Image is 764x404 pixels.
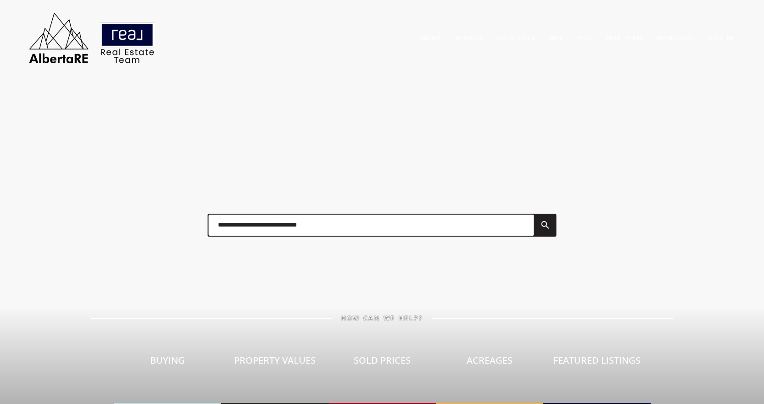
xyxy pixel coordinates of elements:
a: Acreages [436,322,543,404]
a: Sell [577,33,592,42]
a: Featured Listings [543,322,651,404]
a: Buying [114,322,221,404]
a: Property Values [221,322,329,404]
a: Home [421,33,442,42]
span: Sold Prices [354,354,411,366]
a: Our Team [606,33,643,42]
a: Log In [710,33,734,42]
a: Search [456,33,483,42]
span: Buying [150,354,185,366]
span: Featured Listings [553,354,641,366]
a: Sold Data [496,33,535,42]
span: Property Values [234,354,316,366]
span: Acreages [467,354,513,366]
img: AlbertaRE Real Estate Team | Real Broker [23,9,161,66]
a: Mortgage [657,33,696,42]
a: Buy [549,33,563,42]
a: Sold Prices [329,322,436,404]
